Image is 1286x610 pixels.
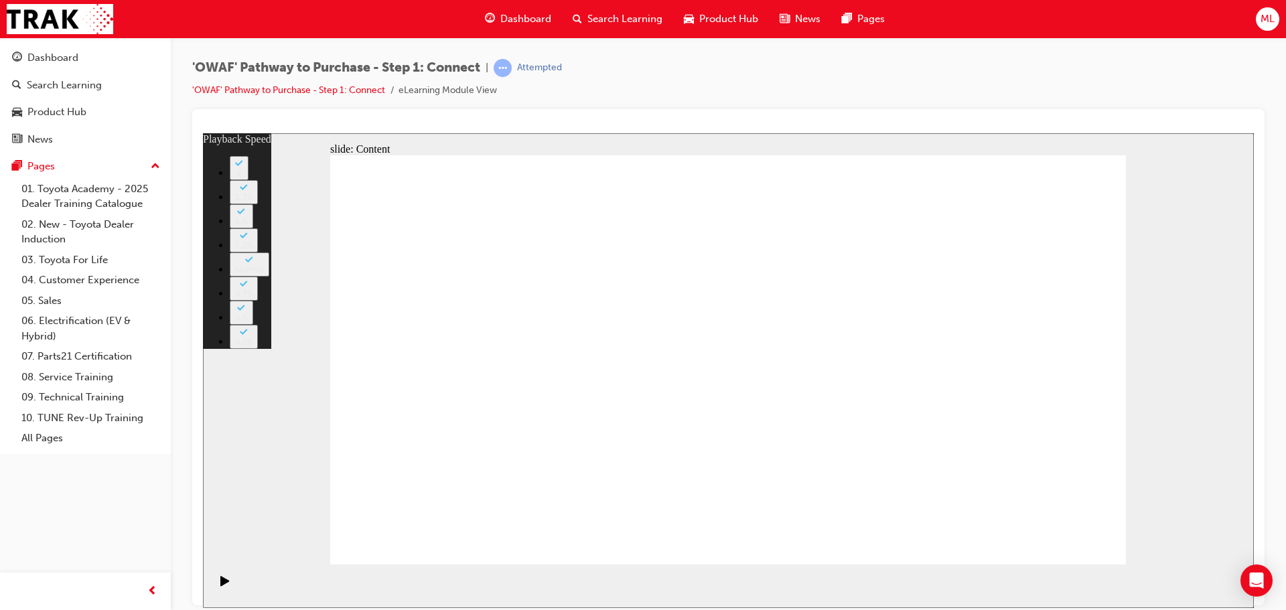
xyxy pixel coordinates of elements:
[500,11,551,27] span: Dashboard
[587,11,662,27] span: Search Learning
[27,159,55,174] div: Pages
[27,132,53,147] div: News
[7,431,29,475] div: playback controls
[12,52,22,64] span: guage-icon
[16,250,165,271] a: 03. Toyota For Life
[699,11,758,27] span: Product Hub
[494,59,512,77] span: learningRecordVerb_ATTEMPT-icon
[192,60,480,76] span: 'OWAF' Pathway to Purchase - Step 1: Connect
[1261,11,1275,27] span: ML
[16,214,165,250] a: 02. New - Toyota Dealer Induction
[831,5,896,33] a: pages-iconPages
[1240,564,1273,597] div: Open Intercom Messenger
[12,161,22,173] span: pages-icon
[16,387,165,408] a: 09. Technical Training
[192,84,385,96] a: 'OWAF' Pathway to Purchase - Step 1: Connect
[684,11,694,27] span: car-icon
[151,158,160,175] span: up-icon
[16,428,165,449] a: All Pages
[780,11,790,27] span: news-icon
[5,73,165,98] a: Search Learning
[5,127,165,152] a: News
[27,50,78,66] div: Dashboard
[857,11,885,27] span: Pages
[474,5,562,33] a: guage-iconDashboard
[517,62,562,74] div: Attempted
[16,270,165,291] a: 04. Customer Experience
[485,11,495,27] span: guage-icon
[5,46,165,70] a: Dashboard
[5,154,165,179] button: Pages
[769,5,831,33] a: news-iconNews
[7,4,113,34] img: Trak
[16,291,165,311] a: 05. Sales
[399,83,497,98] li: eLearning Module View
[486,60,488,76] span: |
[27,78,102,93] div: Search Learning
[12,80,21,92] span: search-icon
[562,5,673,33] a: search-iconSearch Learning
[12,106,22,119] span: car-icon
[16,311,165,346] a: 06. Electrification (EV & Hybrid)
[5,43,165,154] button: DashboardSearch LearningProduct HubNews
[16,408,165,429] a: 10. TUNE Rev-Up Training
[147,583,157,600] span: prev-icon
[7,442,29,465] button: Play (Ctrl+Alt+P)
[795,11,820,27] span: News
[673,5,769,33] a: car-iconProduct Hub
[842,11,852,27] span: pages-icon
[27,104,86,120] div: Product Hub
[16,179,165,214] a: 01. Toyota Academy - 2025 Dealer Training Catalogue
[1256,7,1279,31] button: ML
[5,100,165,125] a: Product Hub
[16,367,165,388] a: 08. Service Training
[12,134,22,146] span: news-icon
[16,346,165,367] a: 07. Parts21 Certification
[573,11,582,27] span: search-icon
